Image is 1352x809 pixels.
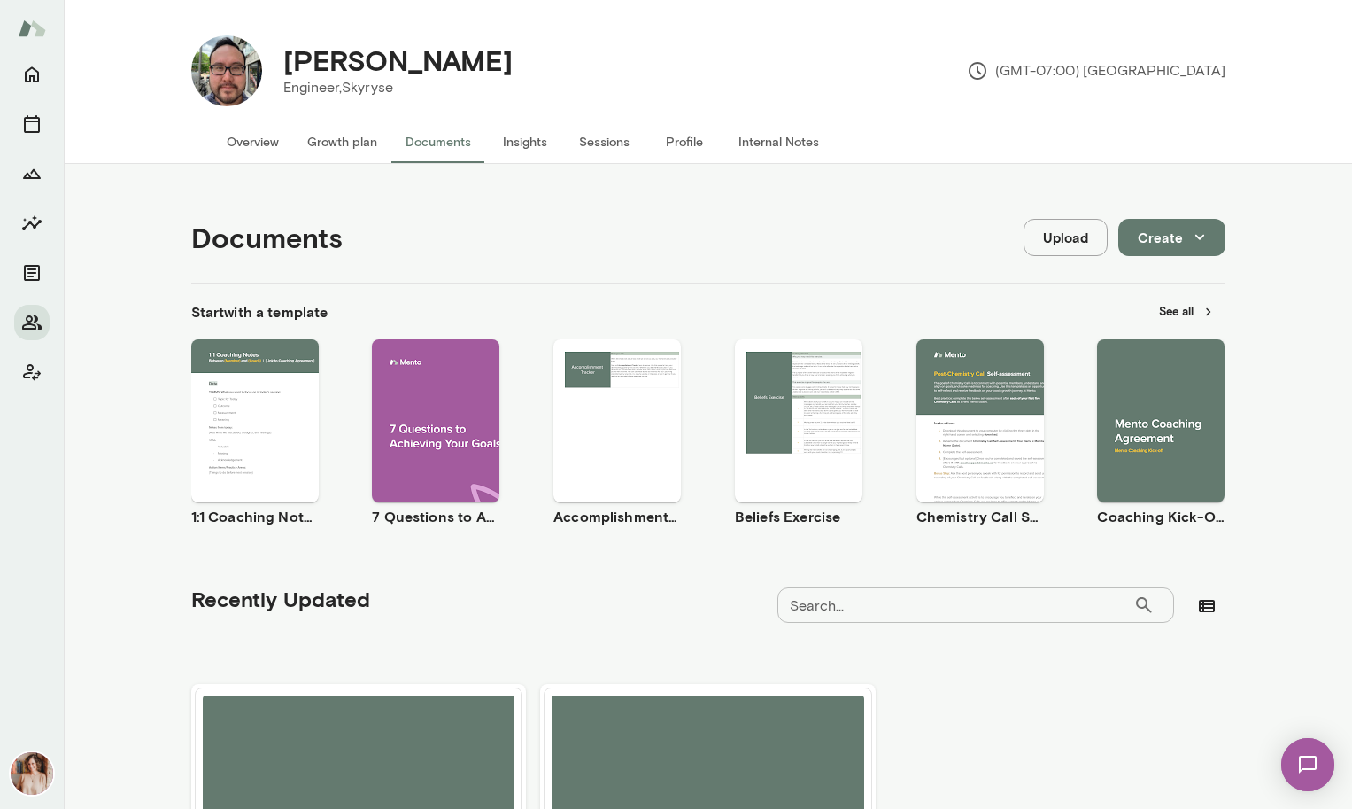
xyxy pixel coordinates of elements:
[553,506,681,527] h6: Accomplishment Tracker
[212,121,293,163] button: Overview
[1148,298,1225,325] button: See all
[18,12,46,45] img: Mento
[1024,219,1108,256] button: Upload
[735,506,862,527] h6: Beliefs Exercise
[372,506,499,527] h6: 7 Questions to Achieving Your Goals
[283,43,513,77] h4: [PERSON_NAME]
[14,156,50,191] button: Growth Plan
[485,121,565,163] button: Insights
[565,121,645,163] button: Sessions
[191,35,262,106] img: George Evans
[191,221,343,254] h4: Documents
[14,305,50,340] button: Members
[14,106,50,142] button: Sessions
[191,585,370,613] h5: Recently Updated
[283,77,513,98] p: Engineer, Skyryse
[14,206,50,241] button: Insights
[14,255,50,291] button: Documents
[191,506,319,527] h6: 1:1 Coaching Notes
[14,354,50,390] button: Client app
[1118,219,1225,256] button: Create
[14,57,50,92] button: Home
[967,60,1225,82] p: (GMT-07:00) [GEOGRAPHIC_DATA]
[11,752,53,795] img: Nancy Alsip
[645,121,724,163] button: Profile
[391,121,485,163] button: Documents
[293,121,391,163] button: Growth plan
[916,506,1044,527] h6: Chemistry Call Self-Assessment [Coaches only]
[1097,506,1225,527] h6: Coaching Kick-Off | Coaching Agreement
[191,301,328,323] h6: Start with a template
[724,121,833,163] button: Internal Notes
